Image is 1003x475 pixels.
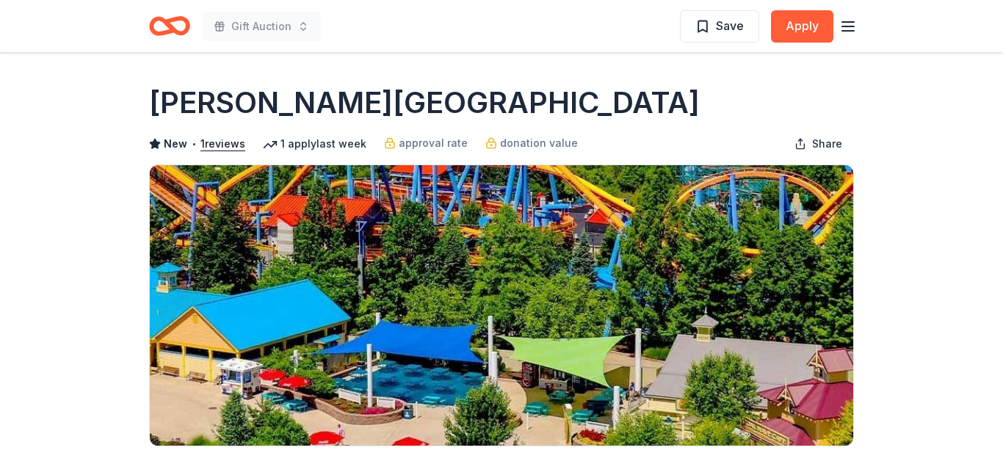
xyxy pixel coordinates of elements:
span: New [164,135,187,153]
button: Apply [771,10,833,43]
span: Save [716,16,744,35]
span: • [192,138,197,150]
a: Home [149,9,190,43]
button: Gift Auction [202,12,321,41]
span: Share [812,135,842,153]
button: 1reviews [200,135,245,153]
span: donation value [500,134,578,152]
span: approval rate [399,134,468,152]
img: Image for Dorney Park & Wildwater Kingdom [150,165,853,446]
div: 1 apply last week [263,135,366,153]
h1: [PERSON_NAME][GEOGRAPHIC_DATA] [149,82,700,123]
button: Save [680,10,759,43]
span: Gift Auction [231,18,292,35]
a: donation value [485,134,578,152]
button: Share [783,129,854,159]
a: approval rate [384,134,468,152]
